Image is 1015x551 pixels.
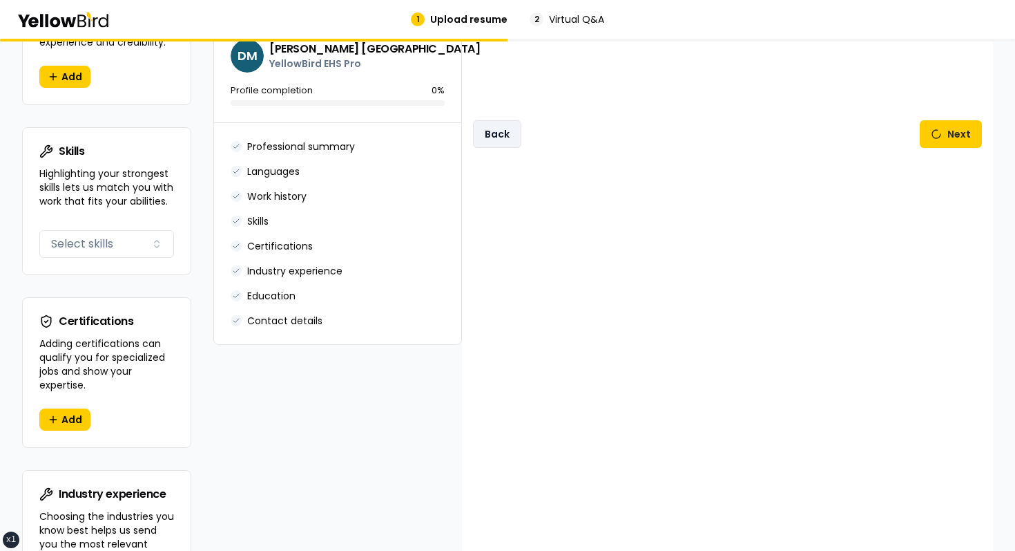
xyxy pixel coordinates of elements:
[39,167,174,208] p: Highlighting your strongest skills lets us match you with work that fits your abilities.
[59,489,166,500] span: Industry experience
[59,146,85,157] span: Skills
[247,239,313,253] p: Certifications
[549,12,604,26] span: Virtual Q&A
[6,534,16,545] div: xl
[247,140,355,153] p: Professional summary
[247,289,296,303] p: Education
[231,84,313,97] p: Profile completion
[247,189,307,203] p: Work history
[39,409,90,431] button: Add
[247,214,269,228] p: Skills
[247,165,300,178] p: Languages
[411,12,425,26] div: 1
[247,264,342,278] p: Industry experience
[39,230,174,258] button: Select skills
[231,39,264,73] span: DM
[473,120,521,148] button: Back
[269,57,481,71] p: YellowBird EHS Pro
[247,314,322,328] p: Contact details
[432,84,445,97] p: 0 %
[39,337,174,392] p: Adding certifications can qualify you for specialized jobs and show your expertise.
[61,413,82,427] span: Add
[920,120,982,148] button: Next
[39,66,90,88] button: Add
[430,12,507,26] span: Upload resume
[59,316,133,327] span: Certifications
[530,12,543,26] div: 2
[269,41,481,57] h3: [PERSON_NAME] [GEOGRAPHIC_DATA]
[61,70,82,84] span: Add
